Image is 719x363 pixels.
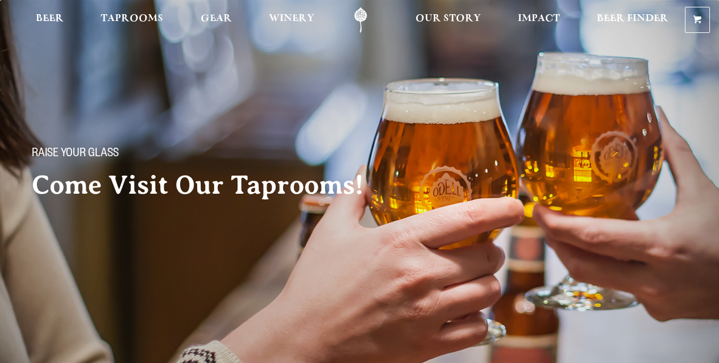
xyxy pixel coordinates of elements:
a: Odell Home [339,7,382,33]
a: Winery [261,7,322,33]
span: Impact [518,14,560,23]
a: Gear [193,7,239,33]
span: Beer Finder [597,14,668,23]
a: Beer [28,7,71,33]
span: Beer [36,14,64,23]
a: Impact [510,7,567,33]
a: Beer Finder [589,7,676,33]
span: Winery [269,14,314,23]
span: Our Story [415,14,481,23]
span: Gear [201,14,232,23]
h2: Come Visit Our Taprooms! [32,171,386,199]
a: Our Story [408,7,488,33]
a: Taprooms [93,7,171,33]
span: Raise your glass [32,147,119,162]
span: Taprooms [101,14,163,23]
